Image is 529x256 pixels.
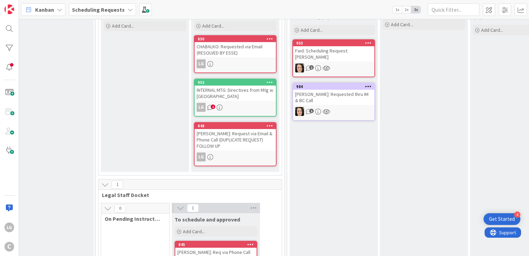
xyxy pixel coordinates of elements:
[295,107,304,116] img: BL
[195,86,276,101] div: INTERNAL MTG: Directives from Mtg w [GEOGRAPHIC_DATA]
[4,223,14,232] div: LG
[14,1,31,9] span: Support
[195,42,276,57] div: CHABALKO: Requested via Email (RESOLVED BY ESSE)
[202,23,224,29] span: Add Card...
[293,40,374,46] div: 953
[195,123,276,150] div: 848[PERSON_NAME]: Request via Email & Phone Call (DUPLICATE REQUEST) FOLLOW UP
[195,152,276,161] div: LG
[293,107,374,116] div: BL
[4,242,14,252] div: C
[391,21,413,28] span: Add Card...
[195,36,276,57] div: 850CHABALKO: Requested via Email (RESOLVED BY ESSE)
[514,211,520,218] div: 4
[296,41,374,46] div: 953
[296,84,374,89] div: 984
[197,103,206,112] div: LG
[293,90,374,105] div: [PERSON_NAME]: Requested thru IM & BC Call
[293,83,374,90] div: 984
[195,59,276,68] div: LG
[198,124,276,128] div: 848
[195,129,276,150] div: [PERSON_NAME]: Request via Email & Phone Call (DUPLICATE REQUEST) FOLLOW UP
[393,6,402,13] span: 1x
[187,204,199,212] span: 1
[35,6,54,14] span: Kanban
[301,27,323,33] span: Add Card...
[178,242,257,247] div: 845
[175,216,240,223] span: To schedule and approved
[411,6,421,13] span: 3x
[489,216,515,223] div: Get Started
[197,59,206,68] div: LG
[194,79,277,117] a: 952INTERNAL MTG: Directives from Mtg w [GEOGRAPHIC_DATA]LG
[309,65,314,70] span: 1
[72,6,125,13] b: Scheduling Requests
[195,123,276,129] div: 848
[194,122,277,166] a: 848[PERSON_NAME]: Request via Email & Phone Call (DUPLICATE REQUEST) FOLLOW UPLG
[4,4,14,14] img: Visit kanbanzone.com
[292,39,375,77] a: 953Fwd: Scheduling Request: [PERSON_NAME]BL
[175,242,257,248] div: 845
[198,80,276,85] div: 952
[197,152,206,161] div: LG
[114,204,126,213] span: 0
[295,63,304,72] img: BL
[183,228,205,235] span: Add Card...
[484,213,520,225] div: Open Get Started checklist, remaining modules: 4
[194,35,277,73] a: 850CHABALKO: Requested via Email (RESOLVED BY ESSE)LG
[293,83,374,105] div: 984[PERSON_NAME]: Requested thru IM & BC Call
[195,79,276,101] div: 952INTERNAL MTG: Directives from Mtg w [GEOGRAPHIC_DATA]
[195,79,276,86] div: 952
[402,6,411,13] span: 2x
[293,46,374,61] div: Fwd: Scheduling Request: [PERSON_NAME]
[105,215,161,222] span: On Pending Instructed by Legal
[293,63,374,72] div: BL
[211,105,215,109] span: 1
[112,180,123,189] span: 1
[102,191,273,198] span: Legal Staff Docket
[195,36,276,42] div: 850
[428,3,479,16] input: Quick Filter...
[293,40,374,61] div: 953Fwd: Scheduling Request: [PERSON_NAME]
[292,83,375,121] a: 984[PERSON_NAME]: Requested thru IM & BC CallBL
[112,23,134,29] span: Add Card...
[481,27,503,33] span: Add Card...
[195,103,276,112] div: LG
[198,37,276,41] div: 850
[309,109,314,113] span: 1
